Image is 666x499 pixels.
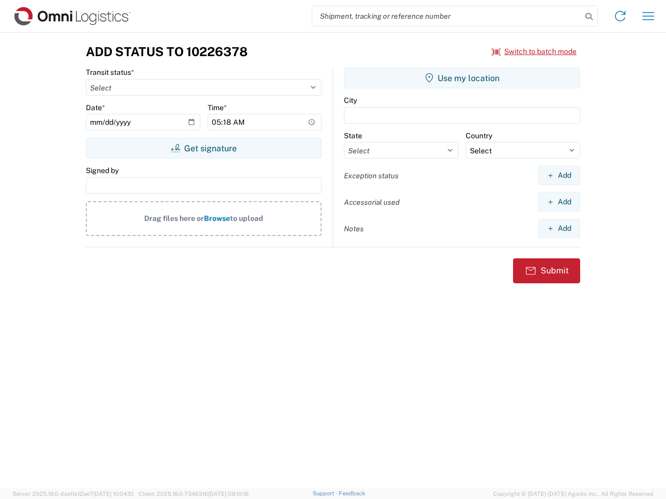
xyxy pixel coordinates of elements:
[144,214,204,222] span: Drag files here or
[313,490,339,496] a: Support
[538,192,580,212] button: Add
[12,491,134,497] span: Server: 2025.18.0-daa1fe12ee7
[492,43,577,60] button: Switch to batch mode
[344,68,580,88] button: Use my location
[86,166,119,175] label: Signed by
[344,171,399,180] label: Exception status
[312,6,582,26] input: Shipment, tracking or reference number
[339,490,365,496] a: Feedback
[86,44,248,59] h3: Add Status to 10226378
[344,224,364,233] label: Notes
[86,138,322,159] button: Get signature
[344,198,400,207] label: Accessorial used
[538,166,580,185] button: Add
[344,131,362,140] label: State
[86,68,134,77] label: Transit status
[86,103,105,112] label: Date
[138,491,249,497] span: Client: 2025.18.0-7346316
[466,131,492,140] label: Country
[230,214,263,222] span: to upload
[93,491,134,497] span: [DATE] 10:04:51
[204,214,230,222] span: Browse
[493,489,654,498] span: Copyright © [DATE]-[DATE] Agistix Inc., All Rights Reserved
[208,103,227,112] label: Time
[513,258,580,283] button: Submit
[538,219,580,238] button: Add
[344,96,357,105] label: City
[208,491,249,497] span: [DATE] 08:10:16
